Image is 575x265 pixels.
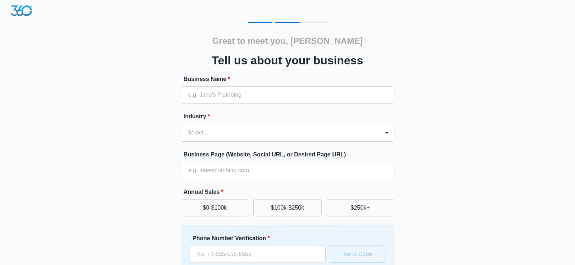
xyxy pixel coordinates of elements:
[184,112,397,121] label: Industry
[193,234,329,243] label: Phone Number Verification
[184,188,397,196] label: Annual Sales
[212,35,363,47] h2: Great to meet you, [PERSON_NAME]
[326,199,394,216] button: $250k+
[253,199,322,216] button: $100k-$250k
[212,52,363,69] h3: Tell us about your business
[184,75,397,83] label: Business Name
[190,246,326,263] input: Ex. +1-555-555-5555
[184,150,397,159] label: Business Page (Website, Social URL, or Desired Page URL)
[181,199,249,216] button: $0-$100k
[181,162,394,179] input: e.g. janesplumbing.com
[181,86,394,104] input: e.g. Jane's Plumbing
